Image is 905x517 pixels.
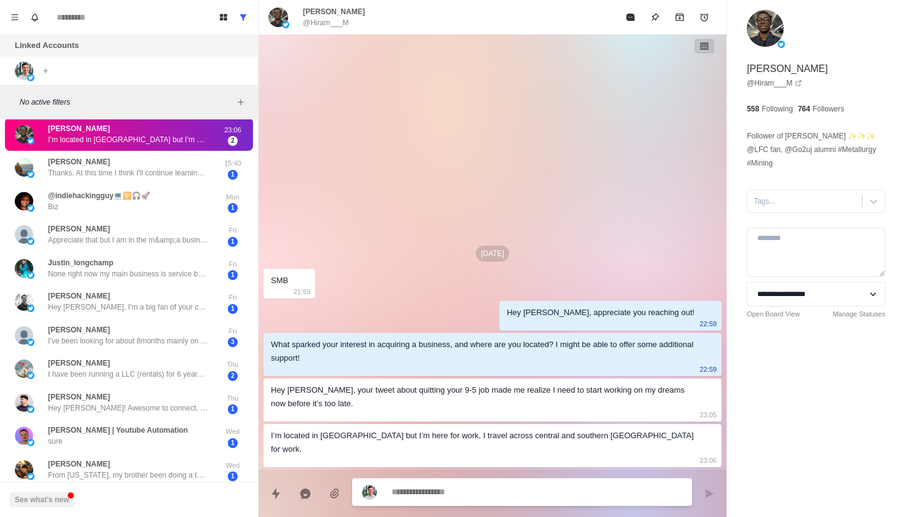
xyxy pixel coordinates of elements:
span: 1 [228,304,238,314]
p: I have been running a LLC (rentals) for 6 years now. I think I have enough business experience to... [48,369,208,380]
p: Justin_longchamp [48,257,113,268]
p: Thu [217,359,248,370]
button: Add reminder [692,5,717,30]
div: SMB [271,274,288,287]
p: From [US_STATE], my brother been doing a ton of tiling, he has just been doing it on the side, bu... [48,470,208,481]
button: Add filters [233,95,248,110]
span: 1 [228,237,238,247]
img: picture [15,326,33,345]
img: picture [27,137,34,145]
img: picture [15,259,33,278]
p: sure [48,436,62,447]
p: Biz [48,201,58,212]
a: Open Board View [747,309,800,319]
img: picture [778,41,785,48]
img: picture [15,427,33,445]
a: Manage Statuses [832,309,885,319]
img: picture [27,271,34,279]
span: 2 [228,371,238,381]
img: picture [362,485,377,500]
p: [PERSON_NAME] [48,459,110,470]
button: Reply with AI [293,481,318,506]
p: Fri [217,292,248,303]
p: [DATE] [476,246,509,262]
button: Mark as read [618,5,643,30]
img: picture [15,192,33,210]
p: I've been looking for about 8months mainly on loopnet [48,335,208,347]
p: Follower of [PERSON_NAME] ✨✨✨ @LFC fan, @Go2uj alumni #Metallurgy #Mining [747,129,885,170]
button: Archive [667,5,692,30]
a: @Hiram___M [747,78,802,89]
p: 764 [798,103,810,114]
img: picture [27,372,34,379]
p: [PERSON_NAME] [48,358,110,369]
p: Wed [217,460,248,471]
p: [PERSON_NAME] [48,156,110,167]
p: 558 [747,103,759,114]
p: None right now my main business is service based [48,268,208,279]
img: picture [15,460,33,479]
p: I’m located in [GEOGRAPHIC_DATA] but I’m here for work, I travel across central and southern [GEO... [48,134,208,145]
button: Quick replies [263,481,288,506]
img: picture [27,204,34,212]
button: Board View [214,7,233,27]
p: Hey [PERSON_NAME]! Awesome to connect, and thank you for reaching out. Would you be interested in... [48,403,208,414]
img: picture [27,473,34,480]
p: 23:06 [700,454,717,467]
button: See what's new [10,492,74,507]
p: 23:05 [700,408,717,422]
button: Send message [697,481,722,506]
p: Following [762,103,793,114]
div: Hey [PERSON_NAME], your tweet about quitting your 9-5 job made me realize I need to start working... [271,383,694,411]
button: Add account [38,63,53,78]
img: picture [27,406,34,413]
span: 2 [228,136,238,146]
span: 1 [228,404,238,414]
img: picture [15,158,33,177]
p: Fri [217,259,248,270]
p: [PERSON_NAME] [48,123,110,134]
p: 22:59 [700,363,717,376]
img: picture [15,359,33,378]
img: picture [27,170,34,178]
p: @indiehackingguy💻🛜🎧🚀 [48,190,150,201]
p: Hey [PERSON_NAME], I'm a big fan of your content and would appreciate your advice on acquiring pr... [48,302,208,313]
div: Hey [PERSON_NAME], appreciate you reaching out! [507,306,694,319]
span: 1 [228,203,238,213]
div: I’m located in [GEOGRAPHIC_DATA] but I’m here for work, I travel across central and southern [GEO... [271,429,694,456]
p: [PERSON_NAME] [48,391,110,403]
img: picture [268,7,288,27]
span: 3 [228,337,238,347]
p: 21:59 [294,285,311,299]
p: Linked Accounts [15,39,79,52]
p: [PERSON_NAME] | Youtube Automation [48,425,188,436]
span: 1 [228,438,238,448]
span: 1 [228,270,238,280]
p: 23:06 [217,125,248,135]
span: 1 [228,471,238,481]
img: picture [747,10,784,47]
p: [PERSON_NAME] [48,324,110,335]
p: [PERSON_NAME] [48,223,110,234]
p: 15:40 [217,158,248,169]
p: Thu [217,393,248,404]
p: @Hiram___M [303,17,348,28]
button: Show all conversations [233,7,253,27]
p: Fri [217,326,248,337]
img: picture [27,74,34,81]
div: What sparked your interest in acquiring a business, and where are you located? I might be able to... [271,338,694,365]
img: picture [15,125,33,143]
p: Thanks. At this time I think I'll continue learning a bit on my own but I'll be in touch if I'm i... [48,167,208,178]
p: Wed [217,427,248,437]
img: picture [27,238,34,245]
img: picture [282,21,289,28]
p: Appreciate that but I am in the m&amp;a business so am familiar with all the debt and financing s... [48,234,208,246]
button: Notifications [25,7,44,27]
button: Pin [643,5,667,30]
img: picture [27,339,34,346]
p: [PERSON_NAME] [303,6,365,17]
p: Fri [217,225,248,236]
img: picture [15,292,33,311]
img: picture [27,439,34,446]
p: 22:59 [700,317,717,331]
